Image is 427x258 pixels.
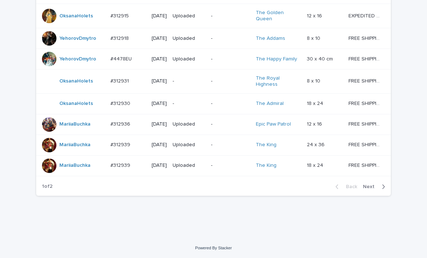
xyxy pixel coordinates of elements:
a: OksanaHolets [59,13,93,19]
a: YehorovDmytro [59,35,96,42]
a: The Happy Family [256,56,297,62]
p: [DATE] [152,35,167,42]
p: Uploaded [173,142,205,148]
a: MariiaBuchka [59,121,90,127]
p: FREE SHIPPING - preview in 1-2 business days, after your approval delivery will take 5-10 b.d. [348,140,383,148]
p: - [211,56,250,62]
p: [DATE] [152,56,167,62]
button: Next [360,183,391,190]
a: MariiaBuchka [59,142,90,148]
tr: OksanaHolets #312930#312930 [DATE]--The Admiral 18 x 2418 x 24 FREE SHIPPING - preview in 1-2 bus... [36,93,393,114]
a: Epic Paw Patrol [256,121,291,127]
a: OksanaHolets [59,78,93,84]
tr: OksanaHolets #312915#312915 [DATE]Uploaded-The Golden Queen 12 x 1612 x 16 EXPEDITED SHIPPING - p... [36,4,393,28]
a: The Golden Queen [256,10,301,22]
p: #312918 [110,34,130,42]
tr: MariiaBuchka #312936#312936 [DATE]Uploaded-Epic Paw Patrol 12 x 1612 x 16 FREE SHIPPING - preview... [36,114,393,135]
p: #312936 [110,120,132,127]
p: - [211,101,250,107]
a: OksanaHolets [59,101,93,107]
button: Back [330,183,360,190]
p: [DATE] [152,162,167,169]
p: [DATE] [152,101,167,107]
a: The Admiral [256,101,284,107]
p: 12 x 16 [307,12,324,19]
a: The Royal Highness [256,75,301,88]
p: FREE SHIPPING - preview in 1-2 business days, after your approval delivery will take 5-10 b.d. [348,99,383,107]
p: #312930 [110,99,132,107]
p: Uploaded [173,162,205,169]
p: FREE SHIPPING - preview in 1-2 business days, after your approval delivery will take 5-10 b.d. [348,77,383,84]
span: Back [342,184,357,189]
p: Uploaded [173,13,205,19]
p: - [173,101,205,107]
tr: YehorovDmytro #4478EU#4478EU [DATE]Uploaded-The Happy Family 30 x 40 cm30 x 40 cm FREE SHIPPING -... [36,48,393,69]
p: EXPEDITED SHIPPING - preview in 1 business day; delivery up to 5 business days after your approval. [348,12,383,19]
tr: YehorovDmytro #312918#312918 [DATE]Uploaded-The Addams 8 x 108 x 10 FREE SHIPPING - preview in 1-... [36,28,393,48]
p: - [211,35,250,42]
p: #312915 [110,12,130,19]
p: 8 x 10 [307,34,322,42]
a: The King [256,162,276,169]
p: [DATE] [152,142,167,148]
tr: MariiaBuchka #312939#312939 [DATE]Uploaded-The King 18 x 2418 x 24 FREE SHIPPING - preview in 1-2... [36,155,393,176]
a: The King [256,142,276,148]
a: Powered By Stacker [195,246,232,250]
p: 18 x 24 [307,161,325,169]
p: 18 x 24 [307,99,325,107]
p: - [211,162,250,169]
p: [DATE] [152,78,167,84]
p: - [211,13,250,19]
p: [DATE] [152,121,167,127]
p: Uploaded [173,121,205,127]
p: FREE SHIPPING - preview in 1-2 business days, after your approval delivery will take 5-10 b.d. [348,161,383,169]
a: The Addams [256,35,285,42]
tr: OksanaHolets #312931#312931 [DATE]--The Royal Highness 8 x 108 x 10 FREE SHIPPING - preview in 1-... [36,69,393,93]
p: FREE SHIPPING - preview in 1-2 business days, after your approval delivery will take 5-10 b.d. [348,34,383,42]
p: #4478EU [110,55,133,62]
p: #312939 [110,140,132,148]
p: - [173,78,205,84]
a: YehorovDmytro [59,56,96,62]
p: 30 x 40 cm [307,55,334,62]
p: 12 x 16 [307,120,324,127]
p: FREE SHIPPING - preview in 1-2 business days, after your approval delivery will take 5-10 b.d. [348,120,383,127]
p: Uploaded [173,35,205,42]
p: #312931 [110,77,130,84]
p: 1 of 2 [36,178,58,195]
span: Next [363,184,379,189]
p: - [211,142,250,148]
p: - [211,78,250,84]
p: 24 x 36 [307,140,326,148]
p: - [211,121,250,127]
a: MariiaBuchka [59,162,90,169]
p: FREE SHIPPING - preview in 1-2 business days, after your approval delivery will take 6-10 busines... [348,55,383,62]
p: Uploaded [173,56,205,62]
p: #312939 [110,161,132,169]
p: [DATE] [152,13,167,19]
p: 8 x 10 [307,77,322,84]
tr: MariiaBuchka #312939#312939 [DATE]Uploaded-The King 24 x 3624 x 36 FREE SHIPPING - preview in 1-2... [36,135,393,155]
